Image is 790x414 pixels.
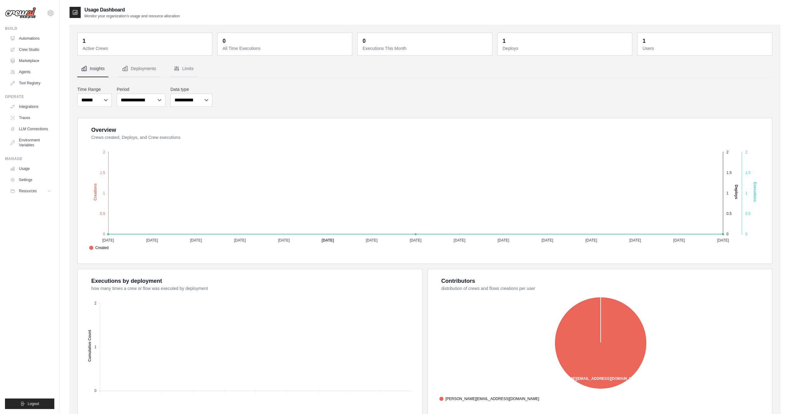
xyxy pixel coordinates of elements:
tspan: 1 [94,345,97,349]
button: Limits [170,60,197,77]
p: Monitor your organization's usage and resource allocation [84,14,180,19]
tspan: [DATE] [629,238,641,243]
label: Time Range [77,86,112,92]
dt: Users [643,45,768,51]
button: Deployments [118,60,160,77]
div: Executions by deployment [91,277,162,285]
span: Resources [19,189,37,194]
dt: All Time Executions [223,45,348,51]
div: 0 [363,37,366,45]
span: Created [89,245,109,251]
a: Tool Registry [7,78,54,88]
tspan: 2 [103,150,105,154]
dt: distribution of crews and flows creations per user [441,285,765,292]
div: 1 [643,37,646,45]
tspan: 0.5 [100,211,105,216]
tspan: [DATE] [234,238,246,243]
tspan: 0 [745,232,747,236]
tspan: [DATE] [717,238,729,243]
text: Executions [753,182,757,202]
tspan: 0 [103,232,105,236]
tspan: 1.5 [726,171,732,175]
text: Deploys [734,185,738,199]
text: Creations [93,183,97,201]
button: Insights [77,60,108,77]
dt: Deploys [503,45,628,51]
tspan: [DATE] [585,238,597,243]
a: Settings [7,175,54,185]
tspan: 2 [94,301,97,305]
h2: Usage Dashboard [84,6,180,14]
tspan: 0.5 [726,211,732,216]
span: Logout [28,401,39,406]
button: Resources [7,186,54,196]
tspan: [DATE] [146,238,158,243]
tspan: 0 [726,232,729,236]
div: Overview [91,126,116,134]
iframe: Chat Widget [759,384,790,414]
tspan: 0 [94,389,97,393]
label: Period [117,86,165,92]
a: Integrations [7,102,54,112]
a: Environment Variables [7,135,54,150]
dt: Active Crews [83,45,208,51]
div: Contributors [441,277,475,285]
label: Data type [170,86,212,92]
tspan: [DATE] [541,238,553,243]
tspan: [DATE] [673,238,685,243]
nav: Tabs [77,60,772,77]
tspan: [DATE] [278,238,290,243]
tspan: [DATE] [498,238,509,243]
tspan: [DATE] [190,238,202,243]
tspan: 1 [745,191,747,195]
div: 1 [83,37,86,45]
text: Cumulative Count [88,330,92,362]
a: Marketplace [7,56,54,66]
div: 0 [223,37,226,45]
tspan: 1.5 [745,171,751,175]
div: Build [5,26,54,31]
tspan: 2 [745,150,747,154]
tspan: 1 [726,191,729,195]
a: Traces [7,113,54,123]
a: Crew Studio [7,45,54,55]
button: Logout [5,398,54,409]
tspan: 2 [726,150,729,154]
dt: how many times a crew or flow was executed by deployment [91,285,415,292]
dt: Executions This Month [363,45,488,51]
tspan: [DATE] [454,238,465,243]
a: Usage [7,164,54,174]
dt: Crews created, Deploys, and Crew executions [91,134,765,140]
tspan: [DATE] [322,238,334,243]
div: 1 [503,37,506,45]
a: Agents [7,67,54,77]
tspan: 1.5 [100,171,105,175]
div: Operate [5,94,54,99]
tspan: [DATE] [410,238,422,243]
a: LLM Connections [7,124,54,134]
tspan: 1 [103,191,105,195]
div: Manage [5,156,54,161]
a: Automations [7,33,54,43]
tspan: 0.5 [745,211,751,216]
tspan: [DATE] [366,238,377,243]
tspan: [DATE] [102,238,114,243]
span: [PERSON_NAME][EMAIL_ADDRESS][DOMAIN_NAME] [439,396,539,402]
img: Logo [5,7,36,19]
